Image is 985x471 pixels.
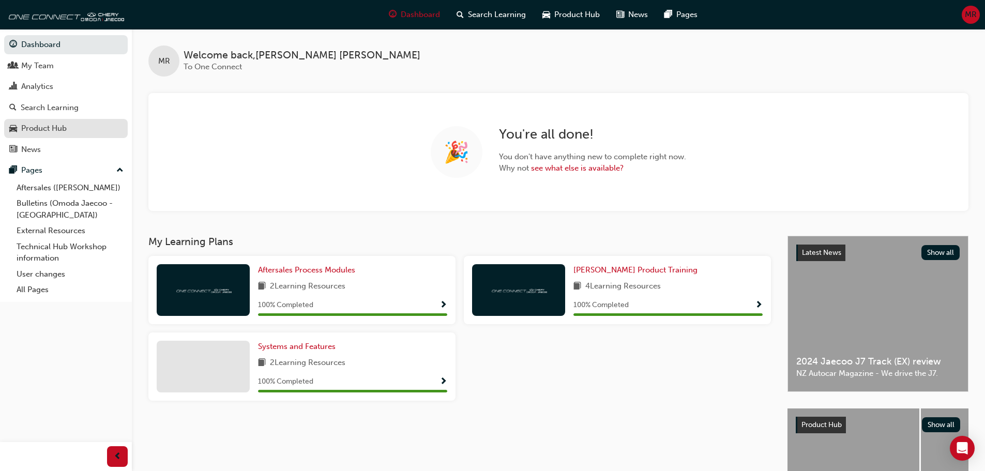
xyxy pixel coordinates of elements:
[9,40,17,50] span: guage-icon
[4,98,128,117] a: Search Learning
[585,280,661,293] span: 4 Learning Resources
[962,6,980,24] button: MR
[499,126,686,143] h2: You're all done!
[258,357,266,370] span: book-icon
[258,265,355,275] span: Aftersales Process Modules
[573,280,581,293] span: book-icon
[490,285,547,295] img: oneconnect
[796,368,960,379] span: NZ Autocar Magazine - We drive the J7.
[468,9,526,21] span: Search Learning
[950,436,975,461] div: Open Intercom Messenger
[21,144,41,156] div: News
[922,417,961,432] button: Show all
[270,357,345,370] span: 2 Learning Resources
[270,280,345,293] span: 2 Learning Resources
[12,195,128,223] a: Bulletins (Omoda Jaecoo - [GEOGRAPHIC_DATA])
[440,377,447,387] span: Show Progress
[9,82,17,92] span: chart-icon
[573,265,698,275] span: [PERSON_NAME] Product Training
[9,103,17,113] span: search-icon
[21,123,67,134] div: Product Hub
[401,9,440,21] span: Dashboard
[258,341,340,353] a: Systems and Features
[499,162,686,174] span: Why not
[664,8,672,21] span: pages-icon
[184,50,420,62] span: Welcome back , [PERSON_NAME] [PERSON_NAME]
[628,9,648,21] span: News
[499,151,686,163] span: You don't have anything new to complete right now.
[457,8,464,21] span: search-icon
[9,166,17,175] span: pages-icon
[12,180,128,196] a: Aftersales ([PERSON_NAME])
[448,4,534,25] a: search-iconSearch Learning
[4,35,128,159] div: DashboardMy TeamAnalyticsSearch LearningProduct HubNews
[802,248,841,257] span: Latest News
[755,301,763,310] span: Show Progress
[389,8,397,21] span: guage-icon
[4,140,128,159] a: News
[9,124,17,133] span: car-icon
[4,56,128,75] a: My Team
[9,145,17,155] span: news-icon
[534,4,608,25] a: car-iconProduct Hub
[440,375,447,388] button: Show Progress
[258,376,313,388] span: 100 % Completed
[444,146,469,158] span: 🎉
[12,282,128,298] a: All Pages
[676,9,698,21] span: Pages
[184,62,242,71] span: To One Connect
[4,161,128,180] button: Pages
[531,163,624,173] a: see what else is available?
[21,164,42,176] div: Pages
[381,4,448,25] a: guage-iconDashboard
[12,223,128,239] a: External Resources
[12,266,128,282] a: User changes
[258,280,266,293] span: book-icon
[258,299,313,311] span: 100 % Completed
[21,81,53,93] div: Analytics
[4,119,128,138] a: Product Hub
[158,55,170,67] span: MR
[796,417,960,433] div: Product HubShow all
[175,285,232,295] img: oneconnect
[258,342,336,351] span: Systems and Features
[258,264,359,276] a: Aftersales Process Modules
[4,77,128,96] a: Analytics
[921,245,960,260] button: Show all
[4,35,128,54] a: Dashboard
[157,341,250,392] img: 4941f1fe-8149-4b12-ad61-81c33a7d2e1f.png
[440,301,447,310] span: Show Progress
[755,299,763,312] button: Show Progress
[5,4,124,25] img: oneconnect
[21,60,54,72] div: My Team
[12,239,128,266] a: Technical Hub Workshop information
[616,8,624,21] span: news-icon
[573,299,629,311] span: 100 % Completed
[554,9,600,21] span: Product Hub
[542,8,550,21] span: car-icon
[801,420,842,429] span: Product Hub
[440,299,447,312] button: Show Progress
[114,450,122,463] span: prev-icon
[656,4,706,25] a: pages-iconPages
[796,356,960,368] span: 2024 Jaecoo J7 Track (EX) review
[787,236,968,392] a: Latest NewsShow all2024 Jaecoo J7 Track (EX) reviewNZ Autocar Magazine - We drive the J7.
[573,264,702,276] a: [PERSON_NAME] Product Training
[965,9,977,21] span: MR
[796,245,960,261] div: Latest NewsShow all
[148,236,771,248] h3: My Learning Plans
[9,62,17,71] span: people-icon
[21,102,79,114] div: Search Learning
[608,4,656,25] a: news-iconNews
[116,164,124,177] span: up-icon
